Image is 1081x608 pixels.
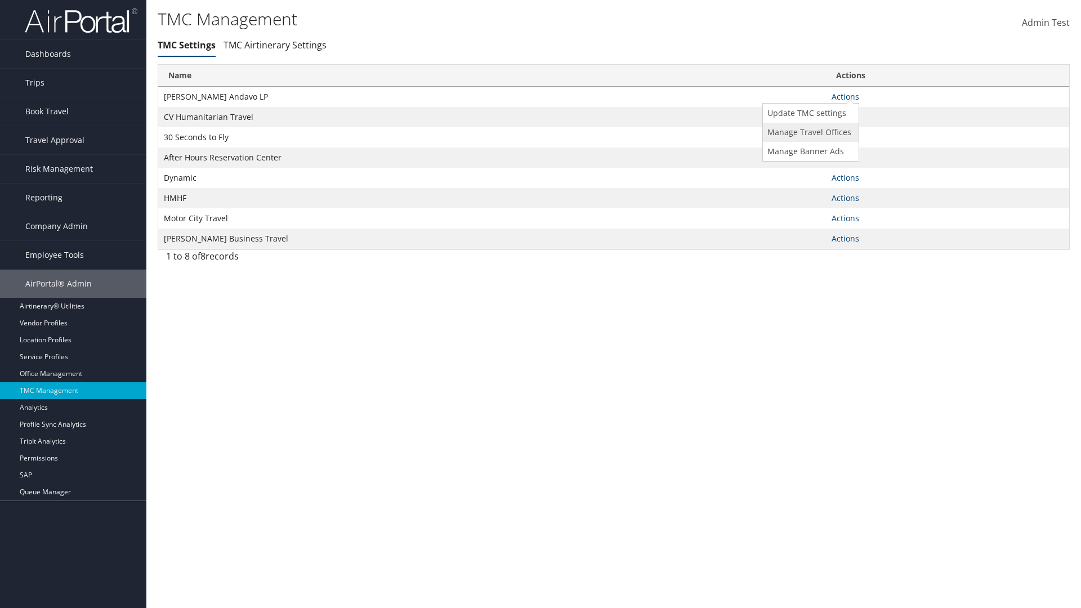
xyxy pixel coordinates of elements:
[224,39,327,51] a: TMC Airtinerary Settings
[832,233,859,244] a: Actions
[158,107,826,127] td: CV Humanitarian Travel
[832,213,859,223] a: Actions
[832,172,859,183] a: Actions
[158,7,766,31] h1: TMC Management
[1022,6,1070,41] a: Admin Test
[25,270,92,298] span: AirPortal® Admin
[158,208,826,229] td: Motor City Travel
[25,69,44,97] span: Trips
[158,127,826,147] td: 30 Seconds to Fly
[158,65,826,87] th: Name: activate to sort column ascending
[25,155,93,183] span: Risk Management
[832,193,859,203] a: Actions
[25,40,71,68] span: Dashboards
[25,212,88,240] span: Company Admin
[158,87,826,107] td: [PERSON_NAME] Andavo LP
[158,147,826,168] td: After Hours Reservation Center
[158,188,826,208] td: HMHF
[158,168,826,188] td: Dynamic
[25,97,69,126] span: Book Travel
[832,91,859,102] a: Actions
[25,241,84,269] span: Employee Tools
[763,142,856,161] a: Manage Banner Ads
[763,104,856,123] a: Update TMC settings
[763,123,856,142] a: Manage Travel Offices
[158,229,826,249] td: [PERSON_NAME] Business Travel
[25,126,84,154] span: Travel Approval
[25,7,137,34] img: airportal-logo.png
[826,65,1069,87] th: Actions
[200,250,206,262] span: 8
[158,39,216,51] a: TMC Settings
[25,184,62,212] span: Reporting
[1022,16,1070,29] span: Admin Test
[166,249,377,269] div: 1 to 8 of records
